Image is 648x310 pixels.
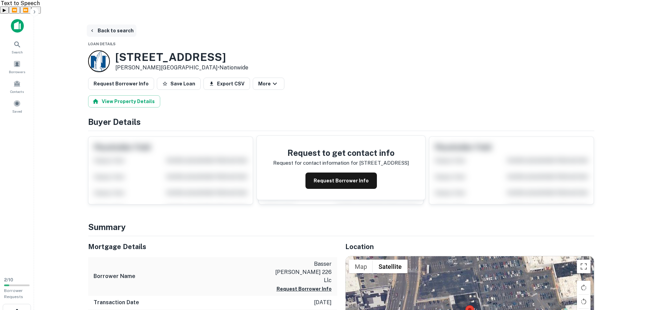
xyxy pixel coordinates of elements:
h3: [STREET_ADDRESS] [115,51,248,64]
button: Show street map [349,260,373,273]
h6: Borrower Name [94,272,135,280]
p: basser [PERSON_NAME] 226 llc [270,260,332,284]
img: capitalize-icon.png [11,19,24,33]
p: [DATE] [314,298,332,307]
span: 2 / 10 [4,277,13,282]
p: [STREET_ADDRESS] [359,159,409,167]
a: Saved [2,97,32,115]
button: View Property Details [88,95,160,108]
a: Nationwide [219,64,248,71]
p: [PERSON_NAME][GEOGRAPHIC_DATA] • [115,64,248,72]
button: Rotate map clockwise [577,281,591,294]
span: Borrower Requests [4,288,23,299]
button: Toggle fullscreen view [577,260,591,273]
button: Request Borrower Info [277,285,332,293]
h4: Summary [88,221,594,233]
button: Forward [20,6,31,14]
button: Export CSV [203,78,250,90]
iframe: Chat Widget [614,256,648,288]
span: Search [12,49,23,55]
h4: Buyer Details [88,116,594,128]
p: Request for contact information for [273,159,358,167]
a: Search [2,38,32,56]
button: Settings [31,6,41,14]
span: Saved [12,109,22,114]
button: Request Borrower Info [305,173,377,189]
a: Borrowers [2,58,32,76]
button: More [253,78,284,90]
h4: Request to get contact info [273,147,409,159]
a: Contacts [2,77,32,96]
button: Show satellite imagery [373,260,408,273]
button: Save Loan [157,78,201,90]
span: Borrowers [9,69,25,75]
span: Contacts [10,89,24,94]
h5: Mortgage Details [88,242,337,252]
h6: Transaction Date [94,298,139,307]
button: Rotate map counterclockwise [577,295,591,308]
button: Request Borrower Info [88,78,154,90]
button: Previous [9,6,20,14]
span: Loan Details [88,42,116,46]
h5: Location [345,242,594,252]
button: Back to search [87,25,136,37]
